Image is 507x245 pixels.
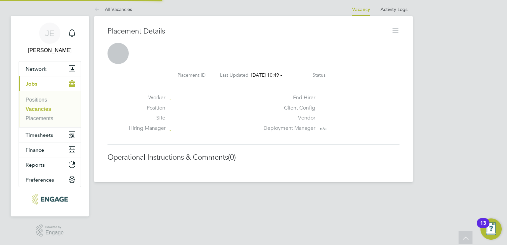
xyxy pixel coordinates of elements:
button: Timesheets [19,127,81,142]
a: JE[PERSON_NAME] [19,23,81,54]
a: Powered byEngage [36,224,64,237]
span: Timesheets [26,132,53,138]
a: Go to home page [19,194,81,204]
label: End Hirer [259,94,315,101]
img: xede-logo-retina.png [32,194,67,204]
div: Jobs [19,91,81,127]
span: Finance [26,147,44,153]
a: Placements [26,116,53,121]
a: Activity Logs [381,6,407,12]
h3: Placement Details [108,27,386,36]
label: Vendor [259,115,315,122]
span: n/a [320,125,326,131]
span: (0) [228,153,236,162]
nav: Main navigation [11,16,89,216]
span: Jobs [26,81,37,87]
button: Finance [19,142,81,157]
span: Preferences [26,177,54,183]
a: Positions [26,97,47,103]
div: 13 [480,223,486,232]
a: All Vacancies [94,6,132,12]
span: Reports [26,162,45,168]
a: Vacancy [352,7,370,12]
h3: Operational Instructions & Comments [108,153,399,162]
span: [DATE] 10:49 - [251,72,282,78]
label: Worker [129,94,165,101]
label: Deployment Manager [259,125,315,132]
label: Status [313,72,326,78]
button: Open Resource Center, 13 new notifications [480,218,502,240]
button: Preferences [19,172,81,187]
label: Last Updated [220,72,249,78]
span: Joshua Evans [19,46,81,54]
label: Client Config [259,105,315,112]
span: Powered by [45,224,64,230]
span: Engage [45,230,64,236]
a: Vacancies [26,106,51,112]
button: Network [19,61,81,76]
button: Reports [19,157,81,172]
label: Site [129,115,165,122]
label: Position [129,105,165,112]
label: Placement ID [178,72,205,78]
button: Jobs [19,76,81,91]
span: JE [45,29,54,38]
span: Network [26,66,46,72]
label: Hiring Manager [129,125,165,132]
